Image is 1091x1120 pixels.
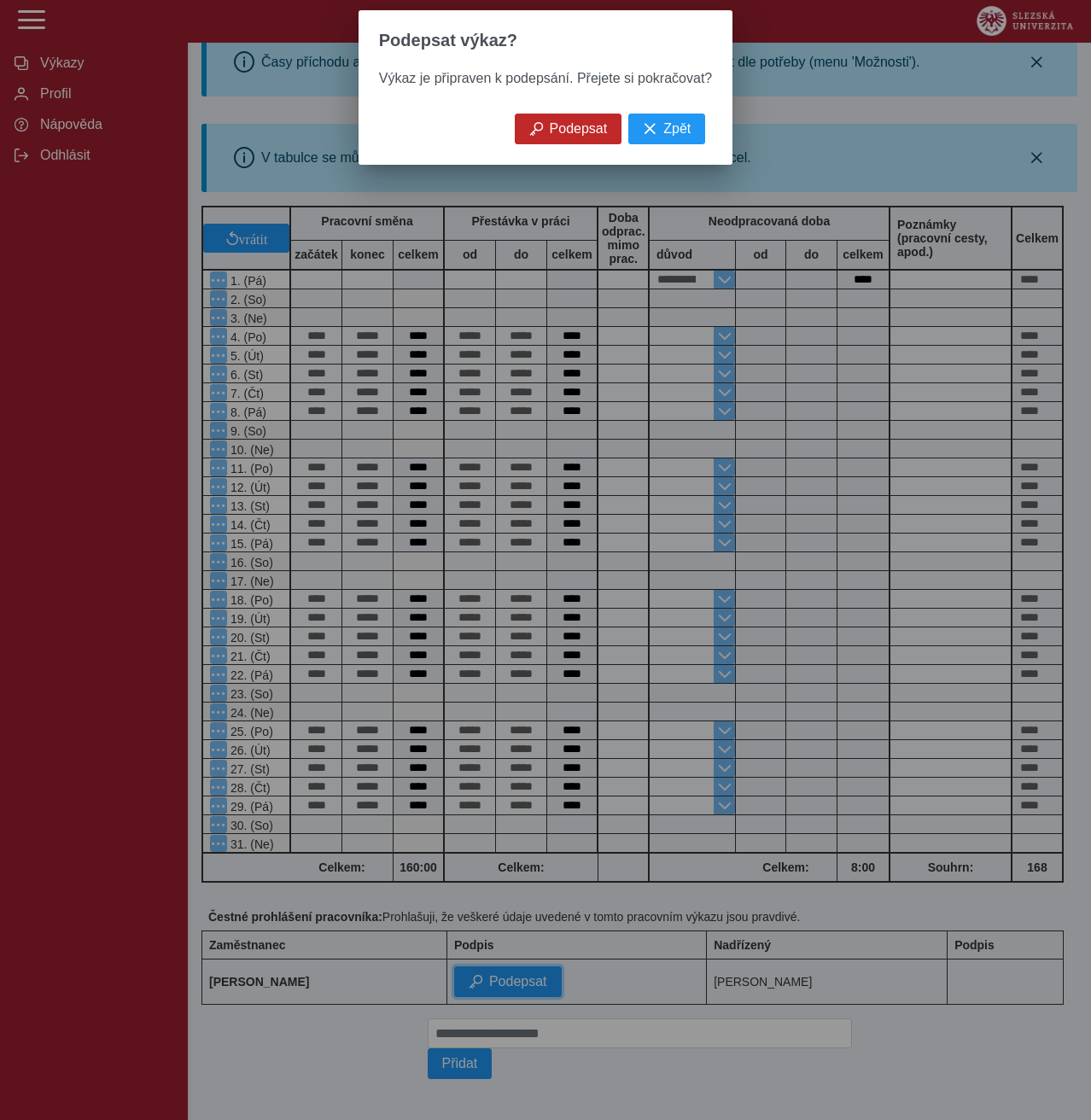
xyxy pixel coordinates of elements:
span: Podepsat [550,121,608,137]
button: Zpět [628,114,705,144]
button: Podepsat [515,114,622,144]
span: Zpět [663,121,691,137]
span: Výkaz je připraven k podepsání. Přejete si pokračovat? [379,71,712,85]
span: Podepsat výkaz? [379,31,517,50]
